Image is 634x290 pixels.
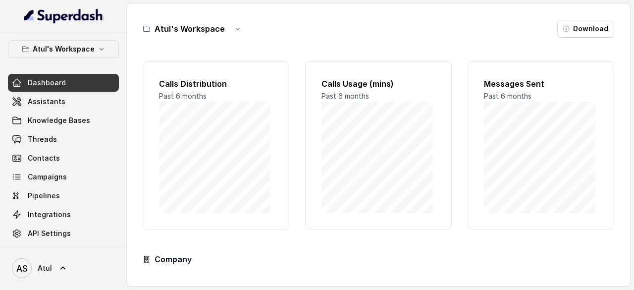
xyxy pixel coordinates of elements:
a: Integrations [8,206,119,224]
a: Dashboard [8,74,119,92]
span: Past 6 months [159,92,207,100]
span: API Settings [28,229,71,238]
span: Campaigns [28,172,67,182]
img: light.svg [24,8,104,24]
button: Download [557,20,614,38]
span: Past 6 months [321,92,369,100]
text: AS [16,263,28,274]
a: Atul [8,254,119,282]
h2: Calls Usage (mins) [321,78,435,90]
span: Atul [38,263,52,273]
span: Dashboard [28,78,66,88]
a: API Settings [8,225,119,242]
button: Atul's Workspace [8,40,119,58]
a: Contacts [8,149,119,167]
span: Integrations [28,210,71,220]
a: Voices Library [8,243,119,261]
span: Knowledge Bases [28,116,90,125]
a: Campaigns [8,168,119,186]
span: Pipelines [28,191,60,201]
a: Assistants [8,93,119,111]
span: Past 6 months [484,92,531,100]
p: Atul's Workspace [33,43,95,55]
h2: Messages Sent [484,78,598,90]
span: Contacts [28,153,60,163]
h3: Company [155,253,192,265]
h3: Atul's Workspace [155,23,225,35]
a: Threads [8,130,119,148]
a: Pipelines [8,187,119,205]
span: Threads [28,134,57,144]
span: Assistants [28,97,65,107]
h2: Calls Distribution [159,78,273,90]
a: Knowledge Bases [8,112,119,129]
